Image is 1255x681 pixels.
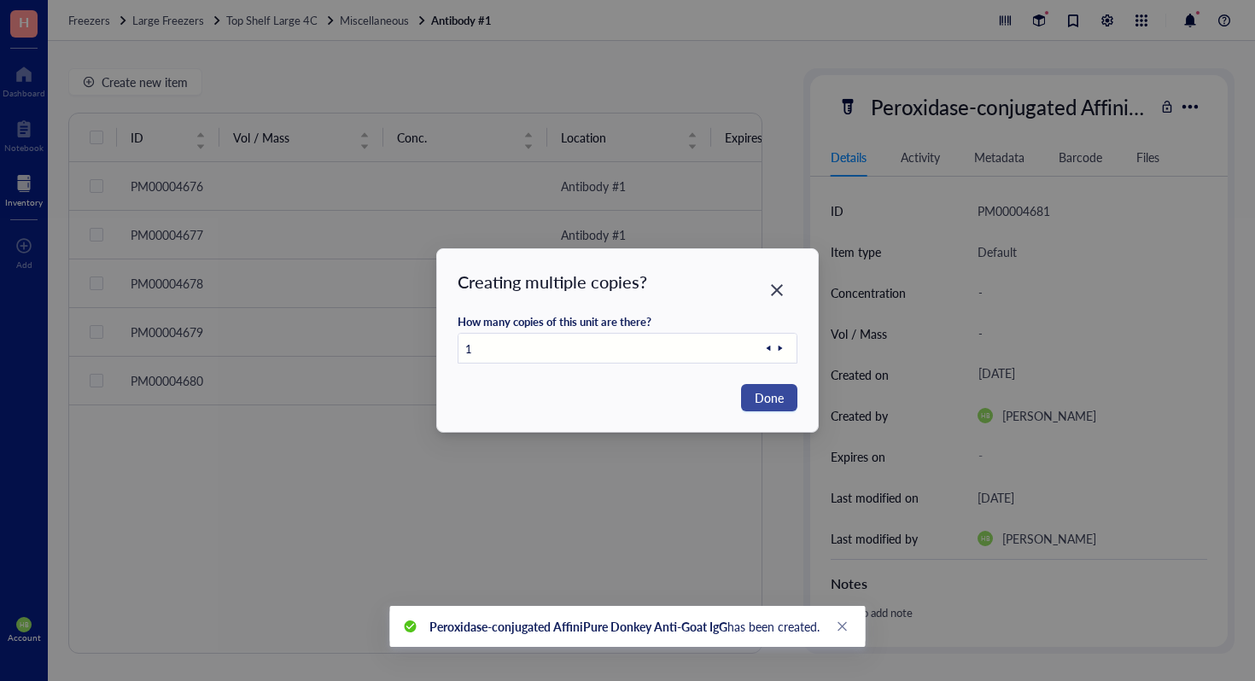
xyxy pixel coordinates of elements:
[458,270,797,294] div: Creating multiple copies?
[763,276,791,304] button: Close
[837,620,849,632] span: close
[741,384,797,411] button: Done
[429,618,820,635] span: has been created.
[833,617,852,636] a: Close
[755,388,784,407] span: Done
[763,280,791,300] span: Close
[458,314,651,329] div: How many copies of this unit are there?
[429,618,727,635] b: Peroxidase-conjugated AffiniPure Donkey Anti-Goat IgG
